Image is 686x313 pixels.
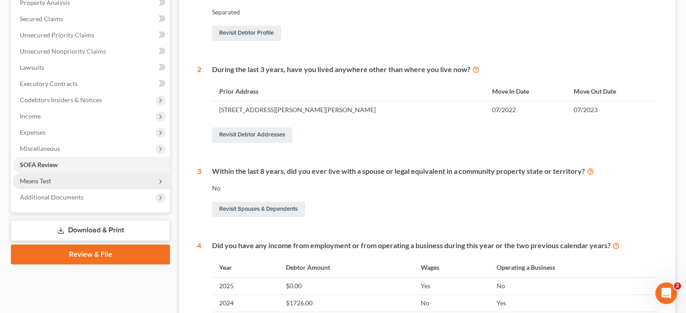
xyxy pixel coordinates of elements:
[212,82,484,101] th: Prior Address
[20,64,44,71] span: Lawsuits
[197,64,201,145] div: 2
[212,202,305,217] a: Revisit Spouses & Dependents
[13,76,170,92] a: Executory Contracts
[13,59,170,76] a: Lawsuits
[489,258,657,277] th: Operating a Business
[674,282,681,290] span: 2
[212,240,657,251] div: Did you have any income from employment or from operating a business during this year or the two ...
[212,64,657,75] div: During the last 3 years, have you lived anywhere other than where you live now?
[212,184,657,193] div: No
[20,80,78,87] span: Executory Contracts
[20,128,46,136] span: Expenses
[655,282,677,304] iframe: Intercom live chat
[20,96,102,104] span: Codebtors Insiders & Notices
[11,245,170,264] a: Review & File
[20,31,94,39] span: Unsecured Priority Claims
[13,11,170,27] a: Secured Claims
[566,82,657,101] th: Move Out Date
[212,166,657,177] div: Within the last 8 years, did you ever live with a spouse or legal equivalent in a community prope...
[20,161,58,168] span: SOFA Review
[13,157,170,173] a: SOFA Review
[484,101,566,118] td: 07/2022
[20,193,83,201] span: Additional Documents
[566,101,657,118] td: 07/2023
[20,177,51,185] span: Means Test
[11,220,170,241] a: Download & Print
[278,258,413,277] th: Debtor Amount
[484,82,566,101] th: Move In Date
[20,145,60,152] span: Miscellaneous
[20,15,63,23] span: Secured Claims
[212,295,278,312] td: 2024
[278,295,413,312] td: $1726.00
[278,277,413,295] td: $0.00
[212,26,281,41] a: Revisit Debtor Profile
[212,277,278,295] td: 2025
[413,277,489,295] td: Yes
[489,277,657,295] td: No
[212,8,657,17] div: Separated
[212,127,292,143] a: Revisit Debtor Addresses
[212,101,484,118] td: [STREET_ADDRESS][PERSON_NAME][PERSON_NAME]
[413,258,489,277] th: Wages
[20,47,106,55] span: Unsecured Nonpriority Claims
[212,258,278,277] th: Year
[413,295,489,312] td: No
[20,112,41,120] span: Income
[489,295,657,312] td: Yes
[197,166,201,219] div: 3
[13,27,170,43] a: Unsecured Priority Claims
[13,43,170,59] a: Unsecured Nonpriority Claims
